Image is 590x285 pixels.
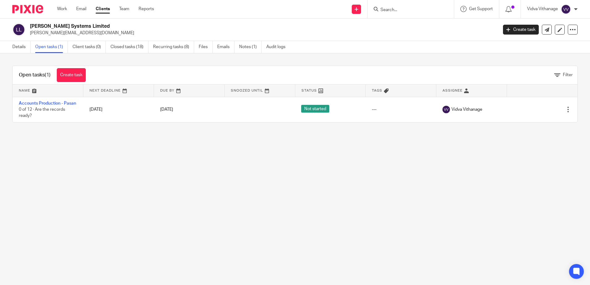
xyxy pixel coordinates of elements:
[139,6,154,12] a: Reports
[301,105,329,113] span: Not started
[19,101,76,105] a: Accounts Production - Pasan
[442,106,450,113] img: svg%3E
[19,107,65,118] span: 0 of 12 · Are the records ready?
[12,23,25,36] img: svg%3E
[217,41,235,53] a: Emails
[12,5,43,13] img: Pixie
[57,68,86,82] a: Create task
[469,7,493,11] span: Get Support
[199,41,213,53] a: Files
[160,107,173,112] span: [DATE]
[231,89,263,92] span: Snoozed Until
[35,41,68,53] a: Open tasks (1)
[563,73,573,77] span: Filter
[12,41,31,53] a: Details
[561,4,571,14] img: svg%3E
[73,41,106,53] a: Client tasks (0)
[301,89,317,92] span: Status
[83,97,154,122] td: [DATE]
[503,25,539,35] a: Create task
[372,106,430,113] div: ---
[110,41,148,53] a: Closed tasks (18)
[30,30,494,36] p: [PERSON_NAME][EMAIL_ADDRESS][DOMAIN_NAME]
[119,6,129,12] a: Team
[380,7,435,13] input: Search
[372,89,382,92] span: Tags
[451,106,482,113] span: Vidva Vithanage
[527,6,558,12] p: Vidva Vithanage
[76,6,86,12] a: Email
[30,23,401,30] h2: [PERSON_NAME] Systems Limited
[45,72,51,77] span: (1)
[57,6,67,12] a: Work
[19,72,51,78] h1: Open tasks
[266,41,290,53] a: Audit logs
[153,41,194,53] a: Recurring tasks (8)
[239,41,262,53] a: Notes (1)
[96,6,110,12] a: Clients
